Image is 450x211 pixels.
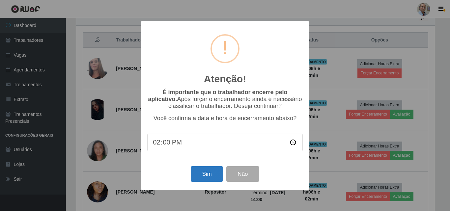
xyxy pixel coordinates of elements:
[226,166,259,182] button: Não
[148,89,287,102] b: É importante que o trabalhador encerre pelo aplicativo.
[204,73,246,85] h2: Atenção!
[147,89,303,110] p: Após forçar o encerramento ainda é necessário classificar o trabalhador. Deseja continuar?
[191,166,223,182] button: Sim
[147,115,303,122] p: Você confirma a data e hora de encerramento abaixo?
